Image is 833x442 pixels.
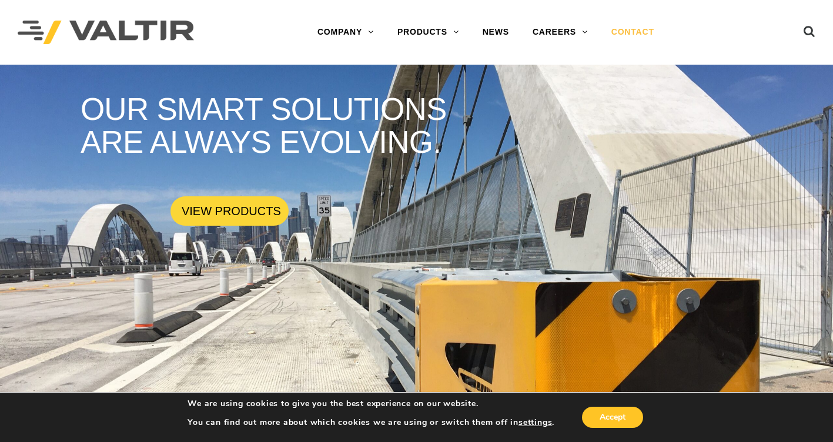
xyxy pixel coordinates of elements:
img: Valtir [18,21,194,45]
a: CAREERS [521,21,600,44]
a: NEWS [471,21,521,44]
p: You can find out more about which cookies we are using or switch them off in . [188,417,554,428]
button: Accept [582,407,643,428]
a: COMPANY [306,21,386,44]
a: VIEW PRODUCTS [170,196,289,226]
p: We are using cookies to give you the best experience on our website. [188,399,554,409]
a: PRODUCTS [386,21,471,44]
a: CONTACT [600,21,666,44]
button: settings [518,417,552,428]
rs-layer: OUR SMART SOLUTIONS ARE ALWAYS EVOLVING. [81,93,480,160]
